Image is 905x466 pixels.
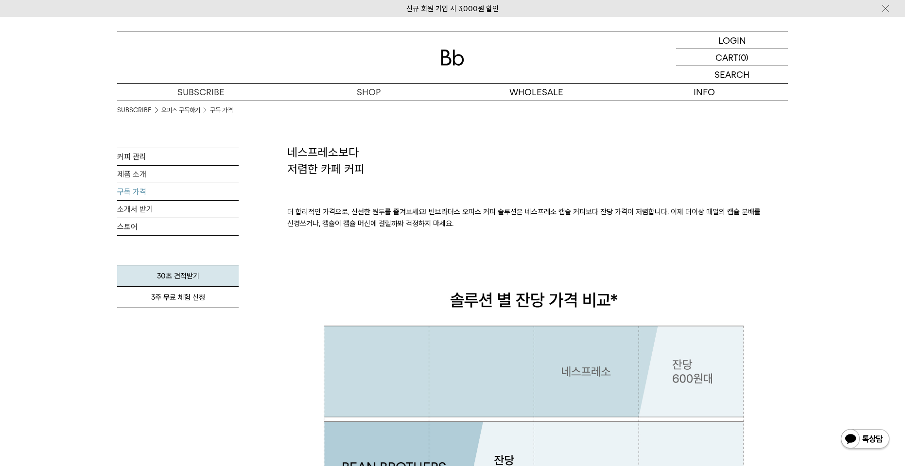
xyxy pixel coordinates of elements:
[117,183,239,200] a: 구독 가격
[117,201,239,218] a: 소개서 받기
[210,105,233,115] a: 구독 가격
[738,49,748,66] p: (0)
[161,105,200,115] a: 오피스 구독하기
[287,177,788,259] p: 더 합리적인 가격으로, 신선한 원두를 즐겨보세요! 빈브라더스 오피스 커피 솔루션은 네스프레소 캡슐 커피보다 잔당 가격이 저렴합니다. 이제 더이상 매일의 캡슐 분배를 신경쓰거나...
[117,105,152,115] a: SUBSCRIBE
[117,84,285,101] a: SUBSCRIBE
[676,49,788,66] a: CART (0)
[406,4,499,13] a: 신규 회원 가입 시 3,000원 할인
[718,32,746,49] p: LOGIN
[117,148,239,165] a: 커피 관리
[287,144,788,177] h2: 네스프레소보다 저렴한 카페 커피
[117,265,239,287] a: 30초 견적받기
[441,50,464,66] img: 로고
[676,32,788,49] a: LOGIN
[452,84,620,101] p: WHOLESALE
[715,49,738,66] p: CART
[714,66,749,83] p: SEARCH
[117,287,239,308] a: 3주 무료 체험 신청
[285,84,452,101] a: SHOP
[117,166,239,183] a: 제품 소개
[620,84,788,101] p: INFO
[117,218,239,235] a: 스토어
[840,428,890,451] img: 카카오톡 채널 1:1 채팅 버튼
